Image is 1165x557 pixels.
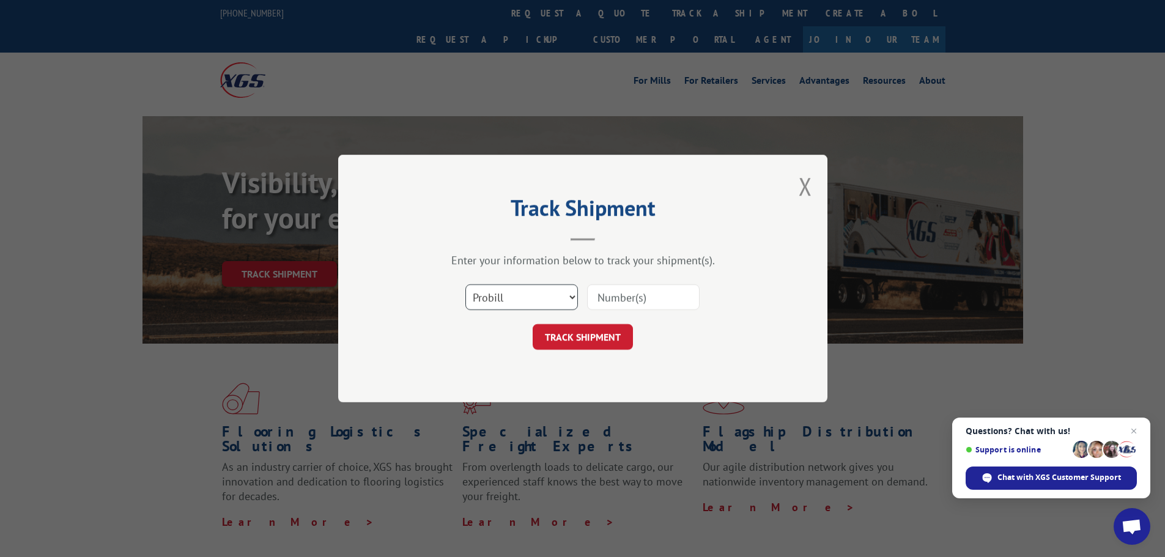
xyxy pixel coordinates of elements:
[966,426,1137,436] span: Questions? Chat with us!
[799,170,812,202] button: Close modal
[399,253,766,267] div: Enter your information below to track your shipment(s).
[997,472,1121,483] span: Chat with XGS Customer Support
[399,199,766,223] h2: Track Shipment
[1126,424,1141,438] span: Close chat
[1114,508,1150,545] div: Open chat
[966,445,1068,454] span: Support is online
[587,284,700,310] input: Number(s)
[533,324,633,350] button: TRACK SHIPMENT
[966,467,1137,490] div: Chat with XGS Customer Support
